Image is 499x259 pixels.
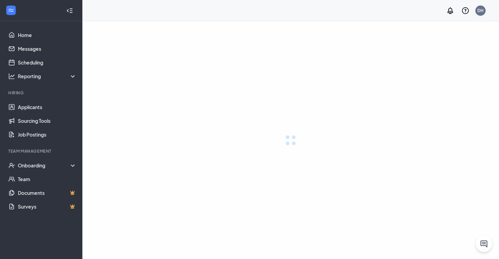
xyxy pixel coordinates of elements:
a: Messages [18,42,77,56]
div: Hiring [8,90,75,96]
div: Reporting [18,73,77,80]
svg: Collapse [66,7,73,14]
div: DH [477,8,484,13]
a: SurveysCrown [18,200,77,213]
svg: Notifications [446,7,454,15]
div: Team Management [8,148,75,154]
div: Onboarding [18,162,77,169]
svg: QuestionInfo [461,7,469,15]
a: DocumentsCrown [18,186,77,200]
a: Scheduling [18,56,77,69]
svg: WorkstreamLogo [8,7,14,14]
svg: UserCheck [8,162,15,169]
a: Sourcing Tools [18,114,77,128]
a: Job Postings [18,128,77,141]
svg: Analysis [8,73,15,80]
svg: ChatActive [480,240,488,248]
a: Applicants [18,100,77,114]
a: Home [18,28,77,42]
a: Team [18,172,77,186]
button: ChatActive [476,236,492,252]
